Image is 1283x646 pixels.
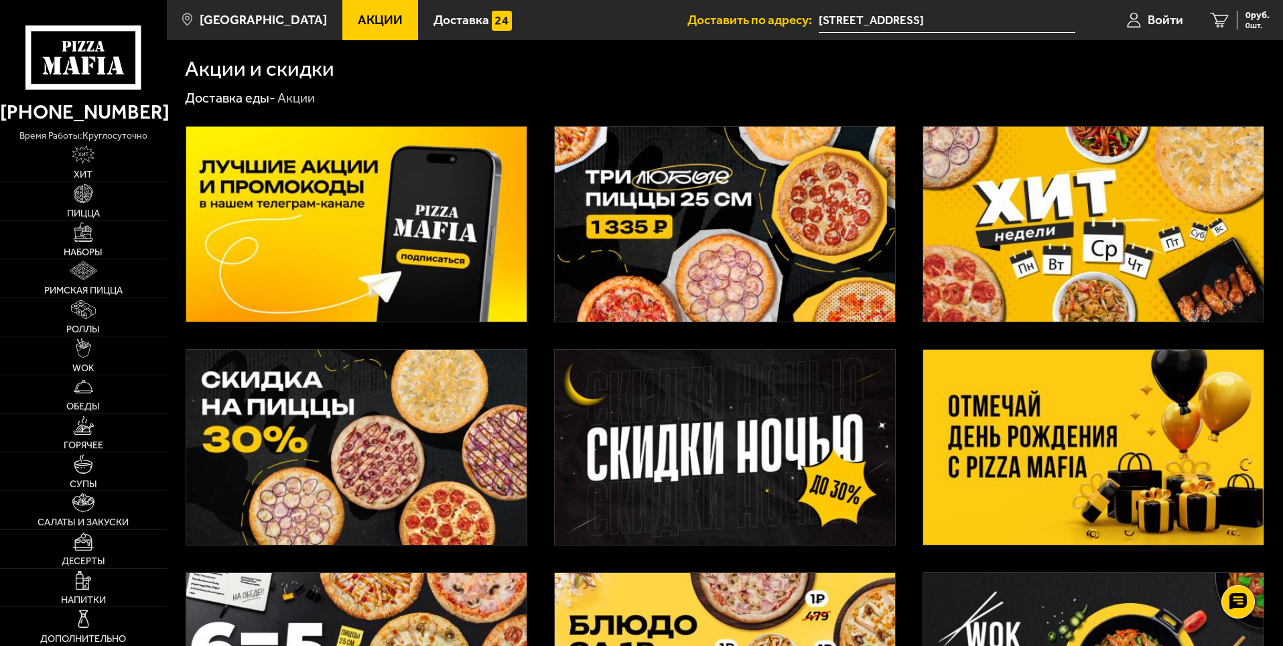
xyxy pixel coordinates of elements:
span: Наборы [64,247,103,257]
span: [GEOGRAPHIC_DATA] [200,13,327,26]
span: 0 руб. [1245,11,1270,20]
div: Акции [277,90,315,107]
span: Супы [70,479,97,489]
span: Римская пицца [44,285,123,295]
input: Ваш адрес доставки [819,8,1075,33]
span: Роллы [66,324,100,334]
a: Доставка еды- [185,90,275,106]
span: Войти [1148,13,1183,26]
span: Напитки [61,595,106,604]
span: Пицца [67,208,100,218]
img: 15daf4d41897b9f0e9f617042186c801.svg [492,11,512,31]
span: Доставить по адресу: [687,13,819,26]
span: WOK [72,363,94,373]
h1: Акции и скидки [185,58,334,80]
span: Доставка [433,13,489,26]
span: Горячее [64,440,103,450]
span: Обеды [66,401,100,411]
span: 0 шт. [1245,21,1270,29]
span: Акции [358,13,403,26]
span: Дополнительно [40,634,126,643]
span: Десерты [62,556,105,566]
span: Хит [74,170,92,179]
span: Салаты и закуски [38,517,129,527]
